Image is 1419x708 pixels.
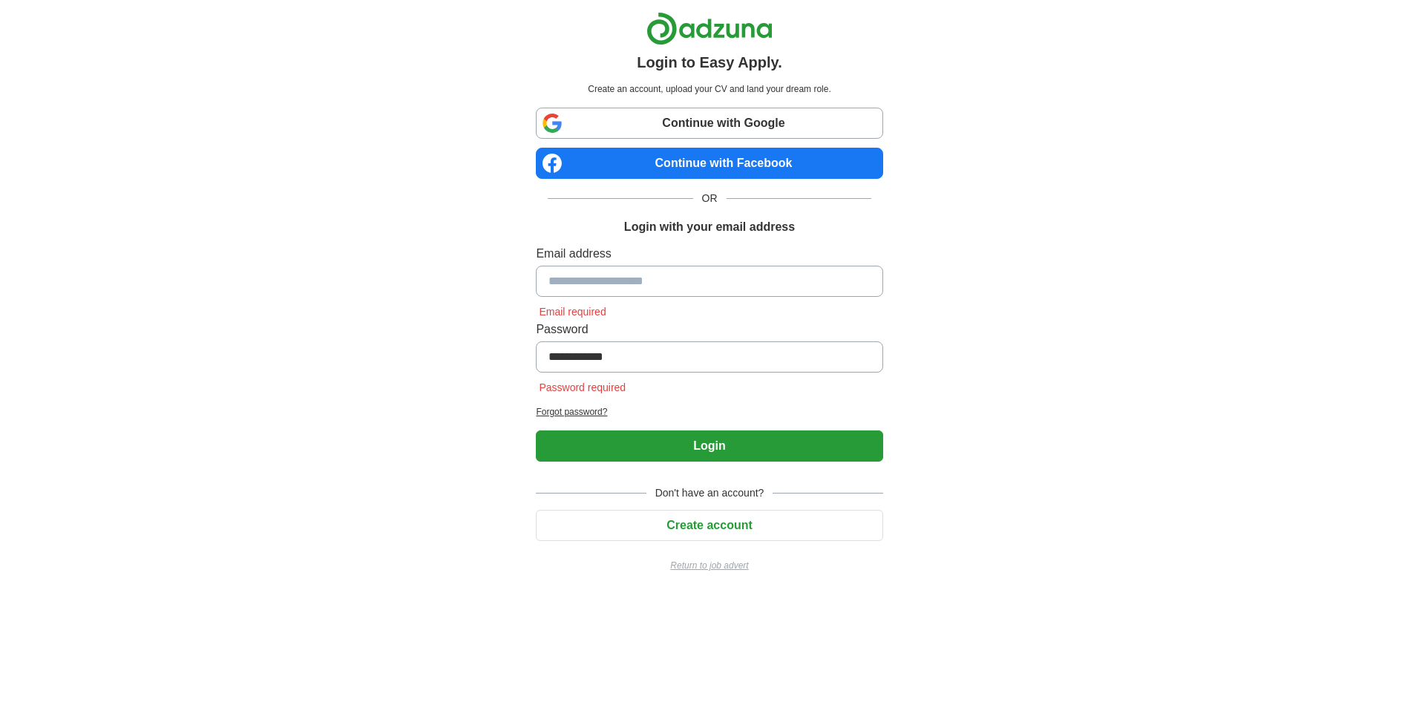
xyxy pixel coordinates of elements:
[536,510,882,541] button: Create account
[536,148,882,179] a: Continue with Facebook
[637,51,782,73] h1: Login to Easy Apply.
[536,430,882,462] button: Login
[536,108,882,139] a: Continue with Google
[536,245,882,263] label: Email address
[693,191,727,206] span: OR
[536,381,629,393] span: Password required
[646,12,773,45] img: Adzuna logo
[646,485,773,501] span: Don't have an account?
[536,405,882,419] a: Forgot password?
[624,218,795,236] h1: Login with your email address
[536,519,882,531] a: Create account
[536,559,882,572] a: Return to job advert
[536,306,609,318] span: Email required
[539,82,879,96] p: Create an account, upload your CV and land your dream role.
[536,321,882,338] label: Password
